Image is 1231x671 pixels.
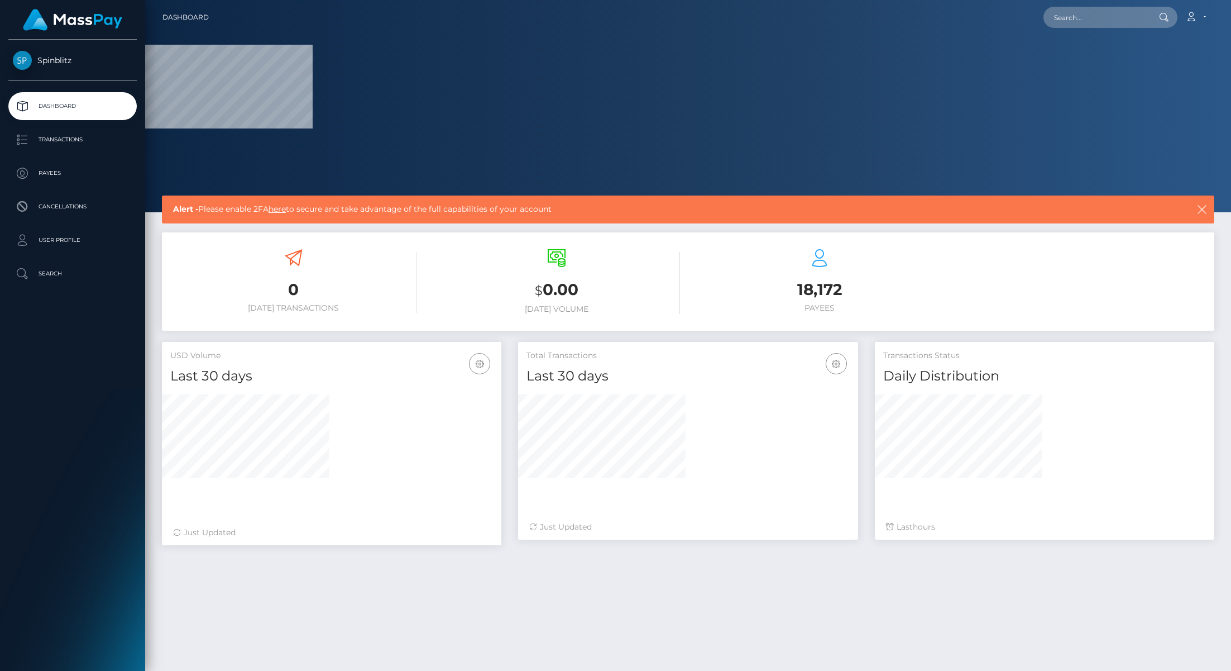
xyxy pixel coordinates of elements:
h3: 18,172 [697,279,943,301]
p: Transactions [13,131,132,148]
a: Search [8,260,137,288]
a: Cancellations [8,193,137,221]
h3: 0.00 [433,279,679,302]
a: Dashboard [162,6,209,29]
h5: Total Transactions [526,350,849,361]
h6: [DATE] Volume [433,304,679,314]
p: Cancellations [13,198,132,215]
div: Just Updated [173,527,490,539]
img: Spinblitz [13,51,32,70]
h4: Last 30 days [170,367,493,386]
div: Just Updated [529,521,846,533]
p: User Profile [13,232,132,249]
small: $ [535,283,543,298]
p: Search [13,265,132,282]
h3: 0 [170,279,416,301]
h5: Transactions Status [883,350,1206,361]
p: Payees [13,165,132,182]
h4: Last 30 days [526,367,849,386]
span: Spinblitz [8,55,137,65]
a: Transactions [8,126,137,154]
div: Last hours [886,521,1203,533]
b: Alert - [173,204,198,214]
a: User Profile [8,226,137,254]
a: Dashboard [8,92,137,120]
span: Please enable 2FA to secure and take advantage of the full capabilities of your account [173,203,1090,215]
p: Dashboard [13,98,132,115]
h5: USD Volume [170,350,493,361]
img: MassPay Logo [23,9,122,31]
a: here [269,204,286,214]
h6: Payees [697,303,943,313]
h6: [DATE] Transactions [170,303,416,313]
h4: Daily Distribution [883,367,1206,386]
input: Search... [1043,7,1148,28]
a: Payees [8,159,137,187]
